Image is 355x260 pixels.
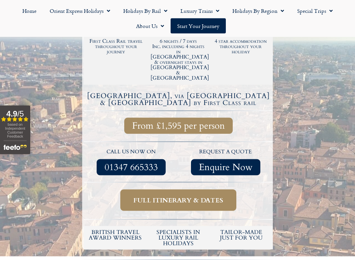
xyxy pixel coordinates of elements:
h5: British Travel Award winners [87,229,144,241]
a: Special Trips [291,3,339,18]
a: Full itinerary & dates [120,190,236,211]
h2: 6 nights / 7 days Inc. including 4 nights in [GEOGRAPHIC_DATA] & overnight stays in [GEOGRAPHIC_D... [151,39,206,81]
a: Start your Journey [171,18,226,34]
span: 01347 665333 [105,163,158,171]
nav: Menu [3,3,352,34]
a: Luxury Trains [174,3,226,18]
h6: Specialists in luxury rail holidays [150,229,207,246]
span: Enquire Now [199,163,252,171]
p: call us now on [87,148,175,156]
a: 01347 665333 [97,159,166,175]
a: About Us [130,18,171,34]
a: Enquire Now [191,159,260,175]
h5: tailor-made just for you [213,229,270,241]
h4: [GEOGRAPHIC_DATA], via [GEOGRAPHIC_DATA] & [GEOGRAPHIC_DATA] by First Class rail [85,92,272,106]
a: Home [16,3,43,18]
a: Orient Express Holidays [43,3,117,18]
a: From £1,595 per person [124,118,233,134]
h2: First Class Rail travel throughout your journey [88,39,144,54]
a: Holidays by Region [226,3,291,18]
span: Full itinerary & dates [133,196,223,204]
p: request a quote [182,148,270,156]
a: Holidays by Rail [117,3,174,18]
span: From £1,595 per person [132,122,225,130]
h2: 4 star accommodation throughout your holiday [213,39,269,54]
